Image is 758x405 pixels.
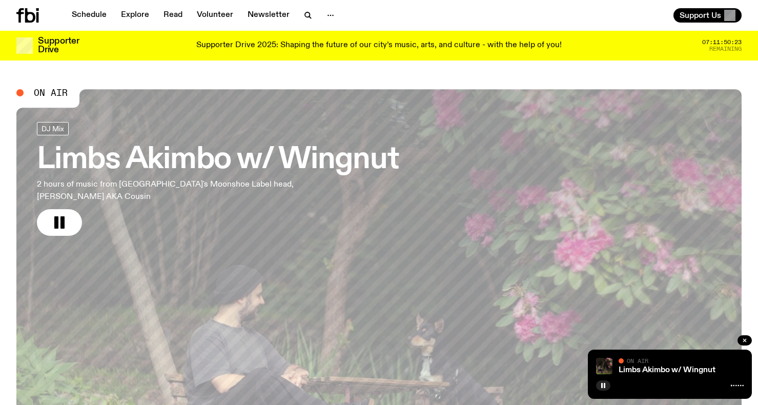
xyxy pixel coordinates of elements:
span: On Air [34,88,68,97]
span: Support Us [680,11,721,20]
a: DJ Mix [37,122,69,135]
a: Read [157,8,189,23]
h3: Limbs Akimbo w/ Wingnut [37,146,399,174]
a: Limbs Akimbo w/ Wingnut2 hours of music from [GEOGRAPHIC_DATA]'s Moonshoe Label head, [PERSON_NAM... [37,122,399,236]
a: Newsletter [241,8,296,23]
a: Schedule [66,8,113,23]
img: Jackson sits at an outdoor table, legs crossed and gazing at a black and brown dog also sitting a... [596,358,612,374]
a: Volunteer [191,8,239,23]
a: Explore [115,8,155,23]
h3: Supporter Drive [38,37,79,54]
p: Supporter Drive 2025: Shaping the future of our city’s music, arts, and culture - with the help o... [196,41,562,50]
a: Limbs Akimbo w/ Wingnut [619,366,715,374]
span: DJ Mix [42,125,64,132]
span: 07:11:50:23 [702,39,742,45]
button: Support Us [673,8,742,23]
span: Remaining [709,46,742,52]
span: On Air [627,357,648,364]
p: 2 hours of music from [GEOGRAPHIC_DATA]'s Moonshoe Label head, [PERSON_NAME] AKA Cousin [37,178,299,203]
